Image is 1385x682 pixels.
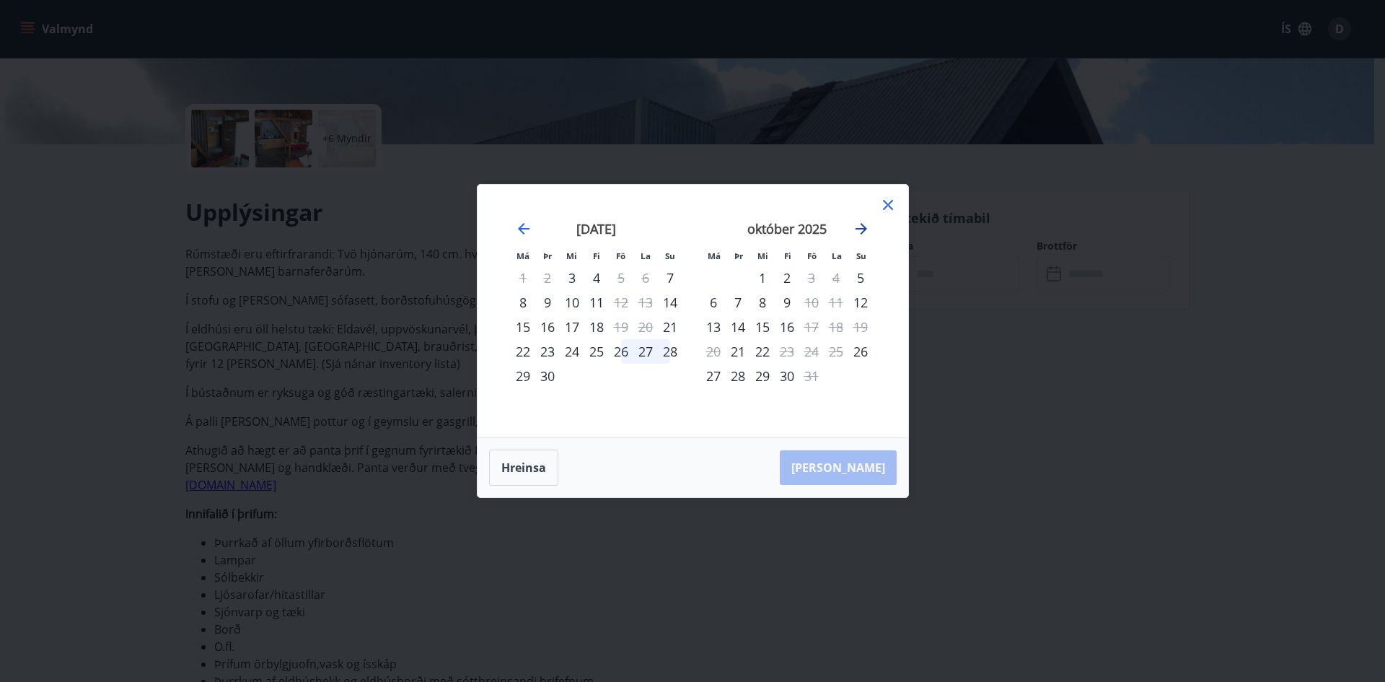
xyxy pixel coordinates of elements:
div: 14 [726,315,750,339]
small: Mi [566,250,577,261]
div: Aðeins útritun í boði [799,290,824,315]
td: mánudagur, 29. september 2025 [511,364,535,388]
td: fimmtudagur, 18. september 2025 [584,315,609,339]
small: Fö [807,250,817,261]
td: þriðjudagur, 9. september 2025 [535,290,560,315]
td: Not available. laugardagur, 25. október 2025 [824,339,848,364]
td: mánudagur, 8. september 2025 [511,290,535,315]
div: 11 [584,290,609,315]
small: Fi [593,250,600,261]
div: 30 [535,364,560,388]
div: 16 [535,315,560,339]
div: Aðeins útritun í boði [609,315,633,339]
td: fimmtudagur, 2. október 2025 [775,266,799,290]
td: fimmtudagur, 25. september 2025 [584,339,609,364]
small: Má [708,250,721,261]
div: Calendar [495,202,891,420]
div: 30 [775,364,799,388]
td: miðvikudagur, 1. október 2025 [750,266,775,290]
td: fimmtudagur, 11. september 2025 [584,290,609,315]
td: þriðjudagur, 14. október 2025 [726,315,750,339]
button: Hreinsa [489,450,558,486]
td: Not available. laugardagur, 20. september 2025 [633,315,658,339]
td: Not available. laugardagur, 18. október 2025 [824,315,848,339]
small: Þr [734,250,743,261]
div: Aðeins útritun í boði [775,339,799,364]
td: þriðjudagur, 7. október 2025 [726,290,750,315]
td: þriðjudagur, 23. september 2025 [535,339,560,364]
td: miðvikudagur, 3. september 2025 [560,266,584,290]
small: Mi [757,250,768,261]
div: 29 [511,364,535,388]
td: miðvikudagur, 29. október 2025 [750,364,775,388]
small: Su [856,250,866,261]
td: Not available. föstudagur, 10. október 2025 [799,290,824,315]
div: Move backward to switch to the previous month. [515,220,532,237]
div: 22 [750,339,775,364]
div: Aðeins útritun í boði [799,266,824,290]
td: fimmtudagur, 16. október 2025 [775,315,799,339]
td: Not available. föstudagur, 3. október 2025 [799,266,824,290]
td: miðvikudagur, 24. september 2025 [560,339,584,364]
div: 15 [750,315,775,339]
td: þriðjudagur, 21. október 2025 [726,339,750,364]
div: 9 [775,290,799,315]
div: 24 [560,339,584,364]
strong: [DATE] [576,220,616,237]
small: La [641,250,651,261]
td: Not available. sunnudagur, 19. október 2025 [848,315,873,339]
div: 2 [775,266,799,290]
div: 23 [535,339,560,364]
div: Aðeins innritun í boði [560,266,584,290]
div: 26 [609,339,633,364]
div: 1 [750,266,775,290]
td: Not available. föstudagur, 31. október 2025 [799,364,824,388]
div: Aðeins innritun í boði [848,266,873,290]
td: Not available. mánudagur, 1. september 2025 [511,266,535,290]
div: Aðeins innritun í boði [726,339,750,364]
div: Aðeins innritun í boði [658,315,682,339]
td: fimmtudagur, 9. október 2025 [775,290,799,315]
div: 6 [701,290,726,315]
td: Not available. laugardagur, 4. október 2025 [824,266,848,290]
div: 22 [511,339,535,364]
td: föstudagur, 26. september 2025 [609,339,633,364]
div: 8 [750,290,775,315]
td: mánudagur, 22. september 2025 [511,339,535,364]
div: 15 [511,315,535,339]
div: Aðeins útritun í boði [799,364,824,388]
td: sunnudagur, 28. september 2025 [658,339,682,364]
td: miðvikudagur, 22. október 2025 [750,339,775,364]
div: 17 [560,315,584,339]
td: laugardagur, 27. september 2025 [633,339,658,364]
td: miðvikudagur, 15. október 2025 [750,315,775,339]
td: þriðjudagur, 28. október 2025 [726,364,750,388]
div: 7 [726,290,750,315]
td: Not available. föstudagur, 24. október 2025 [799,339,824,364]
td: Not available. föstudagur, 12. september 2025 [609,290,633,315]
td: sunnudagur, 14. september 2025 [658,290,682,315]
td: þriðjudagur, 16. september 2025 [535,315,560,339]
td: fimmtudagur, 4. september 2025 [584,266,609,290]
small: La [832,250,842,261]
strong: október 2025 [747,220,827,237]
div: Aðeins innritun í boði [848,290,873,315]
div: 9 [535,290,560,315]
div: Aðeins innritun í boði [848,339,873,364]
td: Not available. föstudagur, 5. september 2025 [609,266,633,290]
div: 8 [511,290,535,315]
td: Not available. laugardagur, 6. september 2025 [633,266,658,290]
td: mánudagur, 15. september 2025 [511,315,535,339]
td: Not available. mánudagur, 20. október 2025 [701,339,726,364]
div: 10 [560,290,584,315]
div: 13 [701,315,726,339]
div: 25 [584,339,609,364]
div: Aðeins innritun í boði [658,266,682,290]
td: sunnudagur, 12. október 2025 [848,290,873,315]
small: Fö [616,250,625,261]
td: þriðjudagur, 30. september 2025 [535,364,560,388]
td: Not available. laugardagur, 11. október 2025 [824,290,848,315]
div: Move forward to switch to the next month. [853,220,870,237]
td: miðvikudagur, 17. september 2025 [560,315,584,339]
div: Aðeins útritun í boði [609,266,633,290]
